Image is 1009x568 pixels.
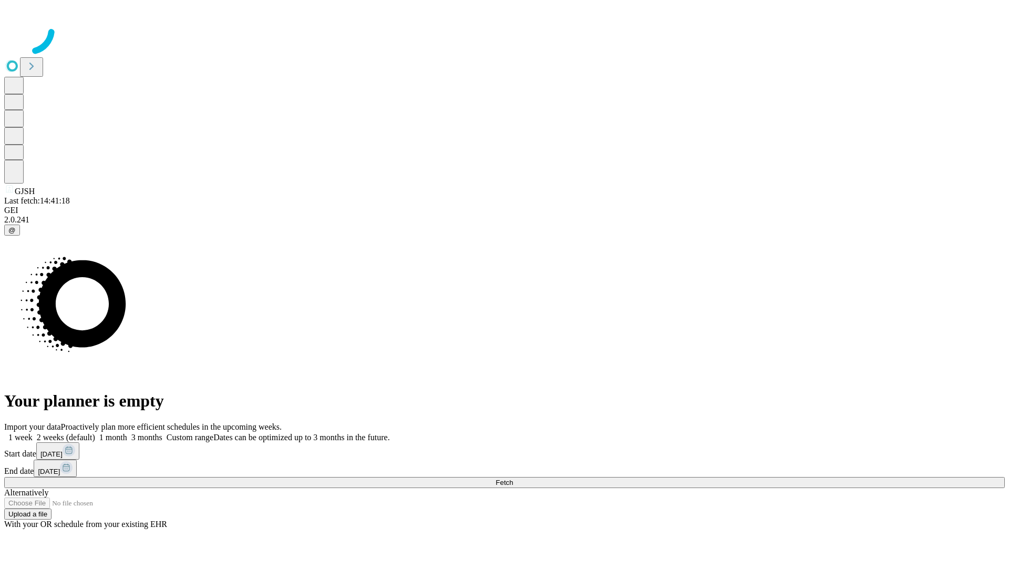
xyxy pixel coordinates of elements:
[37,433,95,442] span: 2 weeks (default)
[131,433,162,442] span: 3 months
[496,479,513,486] span: Fetch
[4,391,1005,411] h1: Your planner is empty
[167,433,213,442] span: Custom range
[4,196,70,205] span: Last fetch: 14:41:18
[4,509,52,520] button: Upload a file
[4,422,61,431] span: Import your data
[8,226,16,234] span: @
[36,442,79,460] button: [DATE]
[4,206,1005,215] div: GEI
[34,460,77,477] button: [DATE]
[4,477,1005,488] button: Fetch
[61,422,282,431] span: Proactively plan more efficient schedules in the upcoming weeks.
[8,433,33,442] span: 1 week
[15,187,35,196] span: GJSH
[4,460,1005,477] div: End date
[4,225,20,236] button: @
[4,520,167,529] span: With your OR schedule from your existing EHR
[40,450,63,458] span: [DATE]
[4,442,1005,460] div: Start date
[4,488,48,497] span: Alternatively
[4,215,1005,225] div: 2.0.241
[99,433,127,442] span: 1 month
[38,468,60,475] span: [DATE]
[213,433,389,442] span: Dates can be optimized up to 3 months in the future.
